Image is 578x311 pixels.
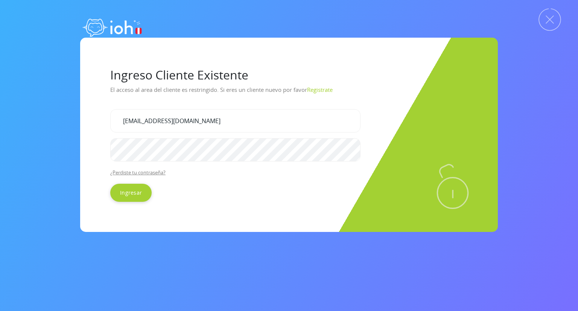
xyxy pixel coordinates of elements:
input: Ingresar [110,184,152,202]
h1: Ingreso Cliente Existente [110,68,468,82]
img: Cerrar [538,8,561,31]
p: El acceso al area del cliente es restringido. Si eres un cliente nuevo por favor [110,84,468,103]
img: logo [80,11,144,41]
a: ¿Perdiste tu contraseña? [110,169,166,176]
a: Registrate [307,86,333,93]
input: Tu correo [110,109,360,133]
